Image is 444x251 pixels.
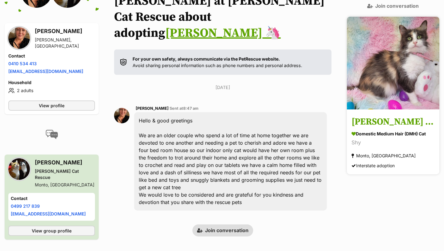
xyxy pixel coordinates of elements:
[35,27,95,36] h3: [PERSON_NAME]
[8,53,95,59] h4: Contact
[46,130,58,139] img: conversation-icon-4a6f8262b818ee0b60e3300018af0b2d0b884aa5de6e9bcb8d3d4eeb1a70a7c4.svg
[8,69,83,74] a: [EMAIL_ADDRESS][DOMAIN_NAME]
[39,102,64,109] span: View profile
[11,203,40,209] a: 0499 217 839
[8,79,95,86] h4: Household
[114,84,331,91] p: [DATE]
[351,139,435,147] div: Shy
[35,158,95,167] h3: [PERSON_NAME]
[8,226,95,236] a: View group profile
[32,228,72,234] span: View group profile
[134,112,327,211] div: Hello & good greetings We are an older couple who spend a lot of time at home together we are dev...
[11,195,92,202] h4: Contact
[133,56,302,69] p: Avoid sharing personal information such as phone numbers and personal address.
[35,182,95,188] div: Monto, [GEOGRAPHIC_DATA]
[367,3,419,9] a: Join conversation
[183,106,199,111] span: 8:47 am
[136,106,169,111] span: [PERSON_NAME]
[165,25,281,41] a: [PERSON_NAME] 🦄
[351,115,435,129] h3: [PERSON_NAME] 🦄
[351,162,395,170] div: Interstate adoption
[8,61,37,66] a: 0410 534 413
[35,37,95,49] div: [PERSON_NAME], [GEOGRAPHIC_DATA]
[192,224,253,236] a: Join conversation
[170,106,199,111] span: Sent at
[133,56,280,62] strong: For your own safety, always communicate via the PetRescue website.
[351,152,416,160] div: Monto, [GEOGRAPHIC_DATA]
[8,158,30,180] img: Bush Cat Rescue profile pic
[351,131,435,137] div: Domestic Medium Hair (DMH) Cat
[35,168,95,181] div: [PERSON_NAME] Cat Rescue
[347,111,439,175] a: [PERSON_NAME] 🦄 Domestic Medium Hair (DMH) Cat Shy Monto, [GEOGRAPHIC_DATA] Interstate adoption
[347,17,439,109] img: Stacey 🦄
[8,87,95,94] li: 2 adults
[114,108,129,123] img: Melly Mead profile pic
[11,211,86,216] a: [EMAIL_ADDRESS][DOMAIN_NAME]
[8,100,95,111] a: View profile
[8,27,30,49] img: Melly Mead profile pic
